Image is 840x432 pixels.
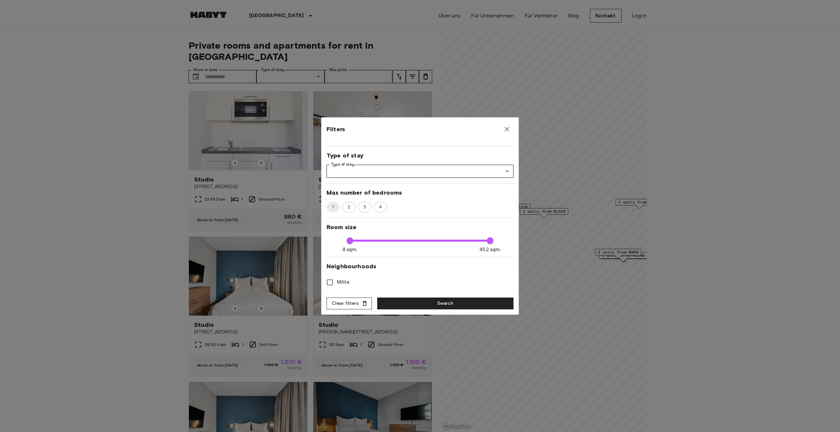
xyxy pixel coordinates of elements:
span: Neighbourhoods [327,262,513,270]
div: 3 [358,202,371,212]
span: Mitte [337,278,350,286]
span: 2 [344,204,354,210]
span: 8 sqm. [343,246,357,253]
button: Clear filters [327,298,372,310]
span: 45.2 sqm. [480,246,501,253]
span: Filters [327,125,345,133]
span: Max number of bedrooms [327,189,513,197]
span: 1 [328,204,338,210]
button: Search [377,298,513,310]
span: 4 [375,204,385,210]
span: Room size [327,223,513,231]
span: Type of stay [327,152,513,159]
div: 1 [327,202,340,212]
div: 2 [342,202,355,212]
label: Type of stay [331,162,354,167]
div: 4 [374,202,387,212]
span: 3 [360,204,370,210]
